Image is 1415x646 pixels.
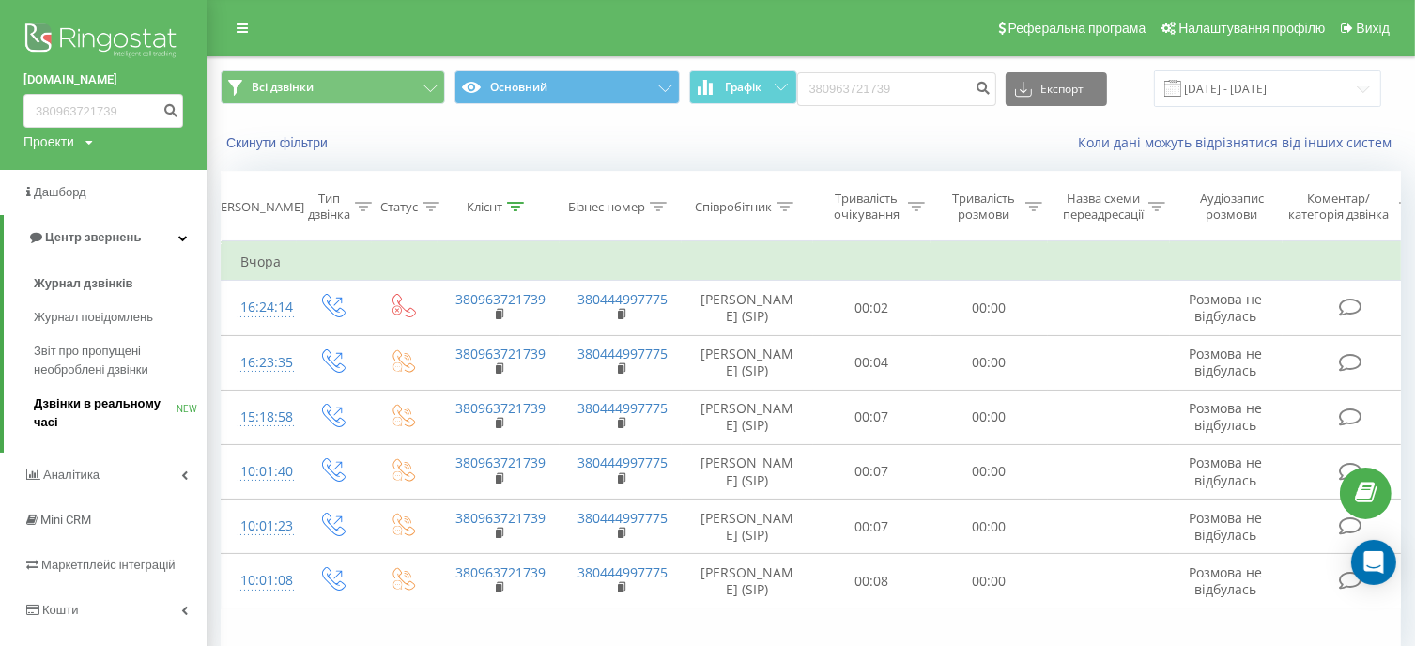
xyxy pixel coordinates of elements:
[1190,509,1263,544] span: Розмова не відбулась
[221,70,445,104] button: Всі дзвінки
[813,444,931,499] td: 00:07
[34,387,207,439] a: Дзвінки в реальному часіNEW
[240,454,278,490] div: 10:01:40
[240,508,278,545] div: 10:01:23
[34,334,207,387] a: Звіт про пропущені необроблені дзвінки
[23,94,183,128] input: Пошук за номером
[1078,133,1401,151] a: Коли дані можуть відрізнятися вiд інших систем
[240,562,278,599] div: 10:01:08
[456,454,546,471] a: 380963721739
[34,300,207,334] a: Журнал повідомлень
[578,345,669,362] a: 380444997775
[682,444,813,499] td: [PERSON_NAME] (SIP)
[931,390,1048,444] td: 00:00
[578,290,669,308] a: 380444997775
[454,70,679,104] button: Основний
[1190,345,1263,379] span: Розмова не відбулась
[34,394,177,432] span: Дзвінки в реальному часі
[1190,290,1263,325] span: Розмова не відбулась
[813,335,931,390] td: 00:04
[240,399,278,436] div: 15:18:58
[931,500,1048,554] td: 00:00
[1190,399,1263,434] span: Розмова не відбулась
[578,509,669,527] a: 380444997775
[456,399,546,417] a: 380963721739
[813,500,931,554] td: 00:07
[467,199,502,215] div: Клієнт
[682,281,813,335] td: [PERSON_NAME] (SIP)
[1351,540,1396,585] div: Open Intercom Messenger
[813,281,931,335] td: 00:02
[813,390,931,444] td: 00:07
[829,191,903,223] div: Тривалість очікування
[689,70,797,104] button: Графік
[42,603,78,617] span: Кошти
[1190,454,1263,488] span: Розмова не відбулась
[380,199,418,215] div: Статус
[240,289,278,326] div: 16:24:14
[682,390,813,444] td: [PERSON_NAME] (SIP)
[1186,191,1277,223] div: Аудіозапис розмови
[682,554,813,608] td: [PERSON_NAME] (SIP)
[23,132,74,151] div: Проекти
[578,399,669,417] a: 380444997775
[1178,21,1325,36] span: Налаштування профілю
[682,335,813,390] td: [PERSON_NAME] (SIP)
[252,80,314,95] span: Всі дзвінки
[568,199,645,215] div: Бізнес номер
[456,563,546,581] a: 380963721739
[456,509,546,527] a: 380963721739
[695,199,772,215] div: Співробітник
[308,191,350,223] div: Тип дзвінка
[931,554,1048,608] td: 00:00
[1357,21,1390,36] span: Вихід
[1190,563,1263,598] span: Розмова не відбулась
[813,554,931,608] td: 00:08
[931,281,1048,335] td: 00:00
[931,444,1048,499] td: 00:00
[40,513,91,527] span: Mini CRM
[34,308,153,327] span: Журнал повідомлень
[209,199,304,215] div: [PERSON_NAME]
[34,267,207,300] a: Журнал дзвінків
[1008,21,1146,36] span: Реферальна програма
[240,345,278,381] div: 16:23:35
[221,134,337,151] button: Скинути фільтри
[578,454,669,471] a: 380444997775
[682,500,813,554] td: [PERSON_NAME] (SIP)
[578,563,669,581] a: 380444997775
[931,335,1048,390] td: 00:00
[1006,72,1107,106] button: Експорт
[1063,191,1144,223] div: Назва схеми переадресації
[456,345,546,362] a: 380963721739
[41,558,176,572] span: Маркетплейс інтеграцій
[45,230,141,244] span: Центр звернень
[43,468,100,482] span: Аналiтика
[34,185,86,199] span: Дашборд
[23,70,183,89] a: [DOMAIN_NAME]
[23,19,183,66] img: Ringostat logo
[726,81,762,94] span: Графік
[456,290,546,308] a: 380963721739
[34,274,133,293] span: Журнал дзвінків
[1284,191,1394,223] div: Коментар/категорія дзвінка
[946,191,1021,223] div: Тривалість розмови
[4,215,207,260] a: Центр звернень
[797,72,996,106] input: Пошук за номером
[34,342,197,379] span: Звіт про пропущені необроблені дзвінки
